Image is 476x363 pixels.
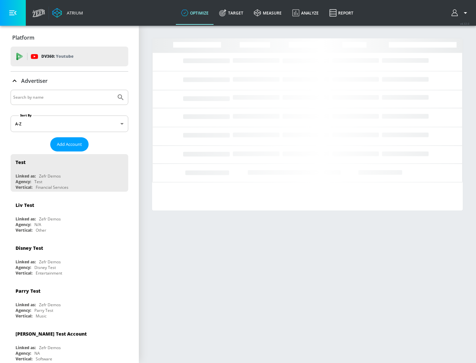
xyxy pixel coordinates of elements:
[11,197,128,235] div: Liv TestLinked as:Zefr DemosAgency:N/AVertical:Other
[12,34,34,41] p: Platform
[16,313,32,319] div: Vertical:
[249,1,287,25] a: measure
[36,356,52,362] div: Software
[11,72,128,90] div: Advertiser
[21,77,48,84] p: Advertiser
[11,240,128,278] div: Disney TestLinked as:Zefr DemosAgency:Disney TestVertical:Entertainment
[16,308,31,313] div: Agency:
[39,216,61,222] div: Zefr Demos
[460,22,469,25] span: v 4.32.0
[16,184,32,190] div: Vertical:
[34,308,53,313] div: Parry Test
[64,10,83,16] div: Atrium
[11,283,128,320] div: Parry TestLinked as:Zefr DemosAgency:Parry TestVertical:Music
[176,1,214,25] a: optimize
[16,179,31,184] div: Agency:
[41,53,73,60] p: DV360:
[39,345,61,350] div: Zefr Demos
[39,173,61,179] div: Zefr Demos
[11,28,128,47] div: Platform
[19,113,33,117] label: Sort By
[11,47,128,66] div: DV360: Youtube
[16,227,32,233] div: Vertical:
[16,159,25,165] div: Test
[34,265,56,270] div: Disney Test
[16,222,31,227] div: Agency:
[39,302,61,308] div: Zefr Demos
[57,141,82,148] span: Add Account
[11,154,128,192] div: TestLinked as:Zefr DemosAgency:TestVertical:Financial Services
[52,8,83,18] a: Atrium
[16,302,36,308] div: Linked as:
[324,1,359,25] a: Report
[34,350,40,356] div: NA
[39,259,61,265] div: Zefr Demos
[16,202,34,208] div: Liv Test
[16,216,36,222] div: Linked as:
[287,1,324,25] a: Analyze
[34,222,41,227] div: N/A
[36,270,62,276] div: Entertainment
[36,313,47,319] div: Music
[16,245,43,251] div: Disney Test
[36,227,46,233] div: Other
[16,356,32,362] div: Vertical:
[34,179,42,184] div: Test
[16,173,36,179] div: Linked as:
[56,53,73,60] p: Youtube
[50,137,89,151] button: Add Account
[214,1,249,25] a: Target
[16,259,36,265] div: Linked as:
[16,265,31,270] div: Agency:
[36,184,68,190] div: Financial Services
[13,93,113,102] input: Search by name
[16,331,87,337] div: [PERSON_NAME] Test Account
[16,270,32,276] div: Vertical:
[16,350,31,356] div: Agency:
[16,345,36,350] div: Linked as:
[16,288,40,294] div: Parry Test
[11,115,128,132] div: A-Z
